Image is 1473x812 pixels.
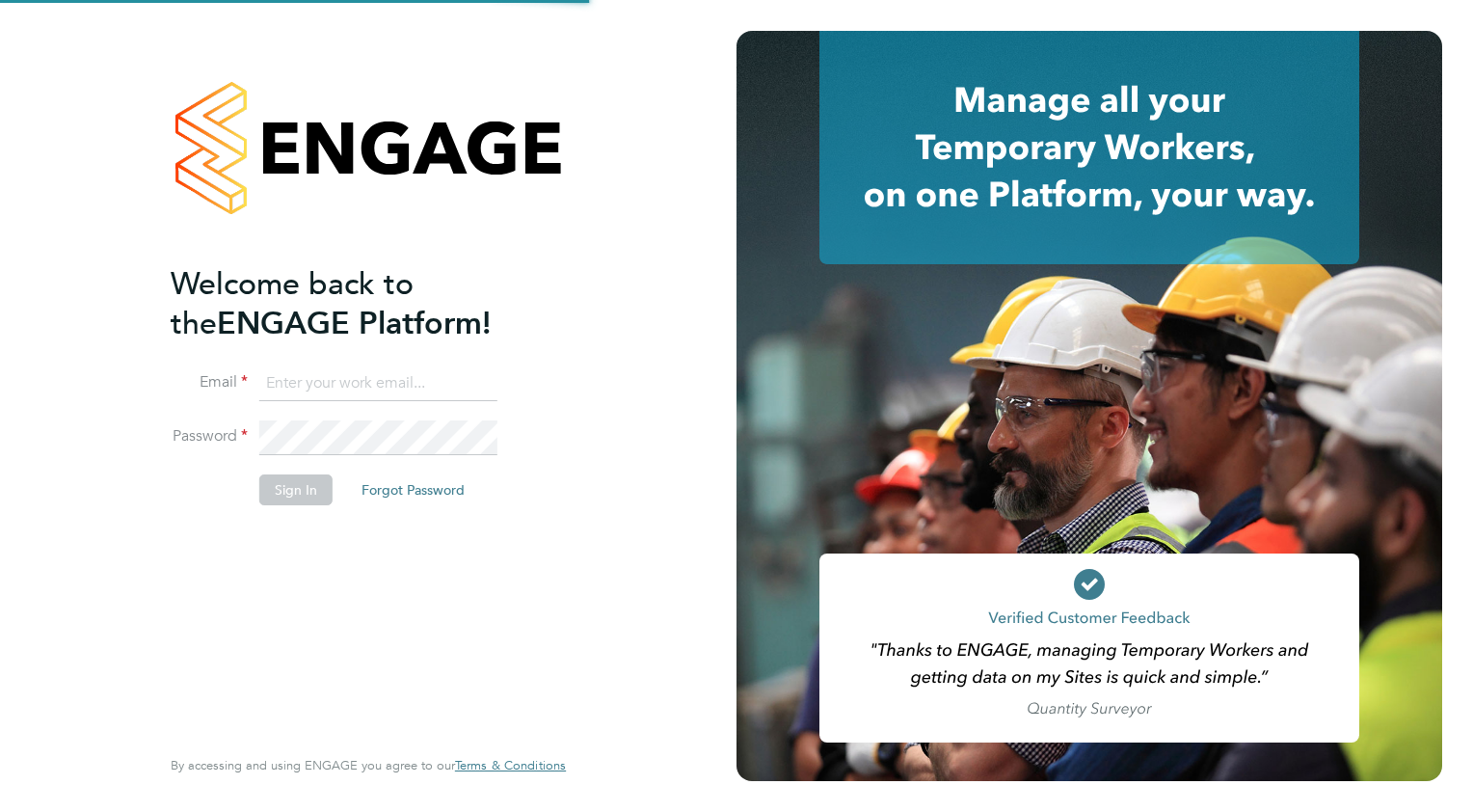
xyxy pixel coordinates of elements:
span: Welcome back to the [171,265,414,342]
button: Forgot Password [346,474,480,505]
label: Password [171,426,248,447]
span: By accessing and using ENGAGE you agree to our [171,757,566,773]
label: Email [171,372,248,392]
span: Terms & Conditions [455,757,566,773]
h2: ENGAGE Platform! [171,264,547,343]
a: Terms & Conditions [455,758,566,773]
button: Sign In [259,474,333,505]
input: Enter your work email... [259,366,497,401]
